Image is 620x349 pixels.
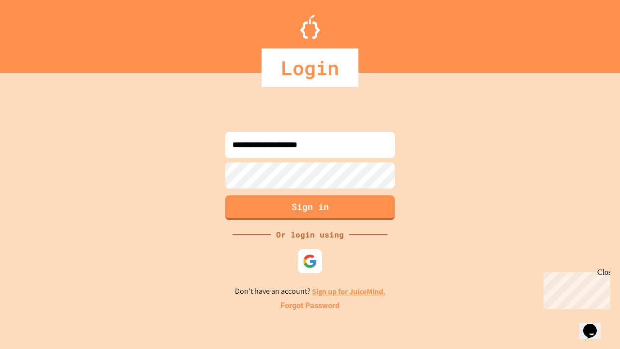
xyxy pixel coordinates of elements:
img: Logo.svg [300,15,320,39]
iframe: chat widget [579,310,610,339]
a: Sign up for JuiceMind. [312,286,386,297]
iframe: chat widget [540,268,610,309]
p: Don't have an account? [235,286,386,298]
div: Login [262,48,358,87]
div: Or login using [271,229,349,240]
button: Sign in [225,195,395,220]
a: Forgot Password [280,300,340,312]
img: google-icon.svg [303,254,317,269]
div: Chat with us now!Close [4,4,67,62]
